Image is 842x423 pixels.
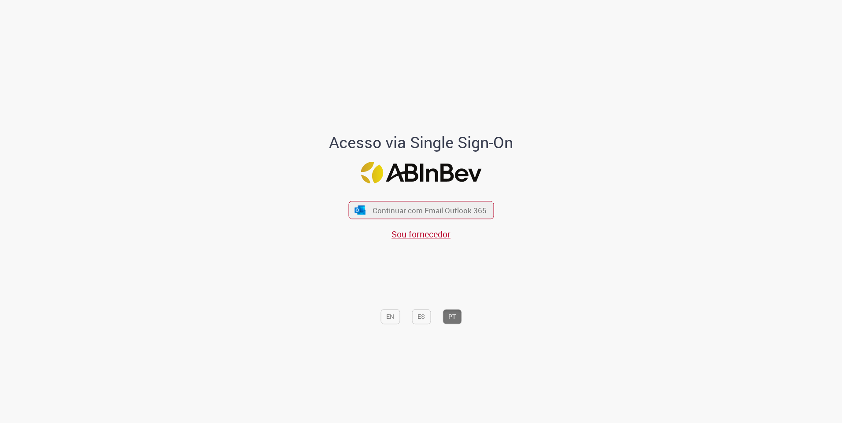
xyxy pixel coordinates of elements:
button: EN [380,309,400,324]
h1: Acesso via Single Sign-On [299,134,543,152]
a: Sou fornecedor [391,229,451,241]
img: Logo ABInBev [361,162,481,183]
button: ES [412,309,431,324]
img: ícone Azure/Microsoft 360 [354,205,366,215]
button: ícone Azure/Microsoft 360 Continuar com Email Outlook 365 [348,201,494,219]
span: Continuar com Email Outlook 365 [373,205,487,215]
button: PT [443,309,462,324]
